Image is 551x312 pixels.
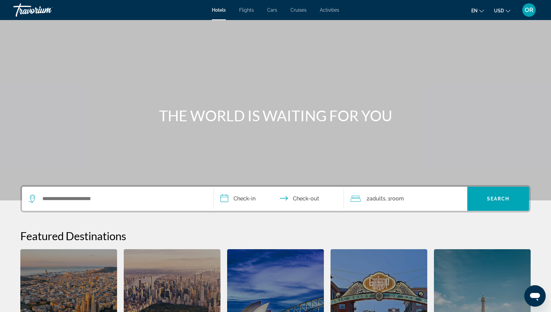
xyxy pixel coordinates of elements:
[212,7,226,13] a: Hotels
[520,3,538,17] button: User Menu
[494,6,510,15] button: Change currency
[320,7,339,13] a: Activities
[267,7,277,13] a: Cars
[22,187,529,211] div: Search widget
[467,187,529,211] button: Search
[494,8,504,13] span: USD
[13,1,80,19] a: Travorium
[291,7,307,13] a: Cruises
[525,7,533,13] span: OR
[20,229,531,243] h2: Featured Destinations
[150,107,401,124] h1: THE WORLD IS WAITING FOR YOU
[370,195,386,202] span: Adults
[344,187,467,211] button: Travelers: 2 adults, 0 children
[471,8,478,13] span: en
[239,7,254,13] a: Flights
[214,187,344,211] button: Check in and out dates
[524,285,546,307] iframe: Button to launch messaging window
[471,6,484,15] button: Change language
[386,194,404,203] span: , 1
[487,196,510,201] span: Search
[390,195,404,202] span: Room
[367,194,386,203] span: 2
